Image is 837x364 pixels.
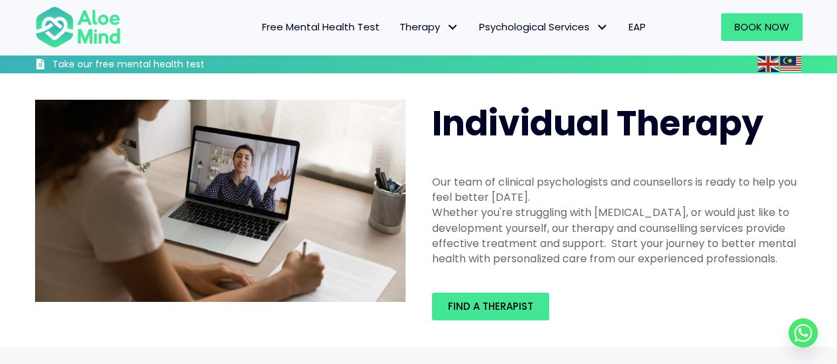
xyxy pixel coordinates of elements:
[252,13,390,41] a: Free Mental Health Test
[629,20,646,34] span: EAP
[432,205,803,266] div: Whether you're struggling with [MEDICAL_DATA], or would just like to development yourself, our th...
[780,56,803,71] a: Malay
[432,99,764,147] span: Individual Therapy
[448,299,533,313] span: Find a therapist
[52,58,275,71] h3: Take our free mental health test
[780,56,801,72] img: ms
[734,20,789,34] span: Book Now
[443,18,463,37] span: Therapy: submenu
[390,13,469,41] a: TherapyTherapy: submenu
[758,56,779,72] img: en
[35,100,406,302] img: Therapy online individual
[593,18,612,37] span: Psychological Services: submenu
[619,13,656,41] a: EAP
[432,293,549,320] a: Find a therapist
[721,13,803,41] a: Book Now
[469,13,619,41] a: Psychological ServicesPsychological Services: submenu
[138,13,656,41] nav: Menu
[432,174,803,205] div: Our team of clinical psychologists and counsellors is ready to help you feel better [DATE].
[758,56,780,71] a: English
[35,58,275,73] a: Take our free mental health test
[479,20,609,34] span: Psychological Services
[35,5,121,49] img: Aloe mind Logo
[789,318,818,347] a: Whatsapp
[262,20,380,34] span: Free Mental Health Test
[400,20,459,34] span: Therapy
